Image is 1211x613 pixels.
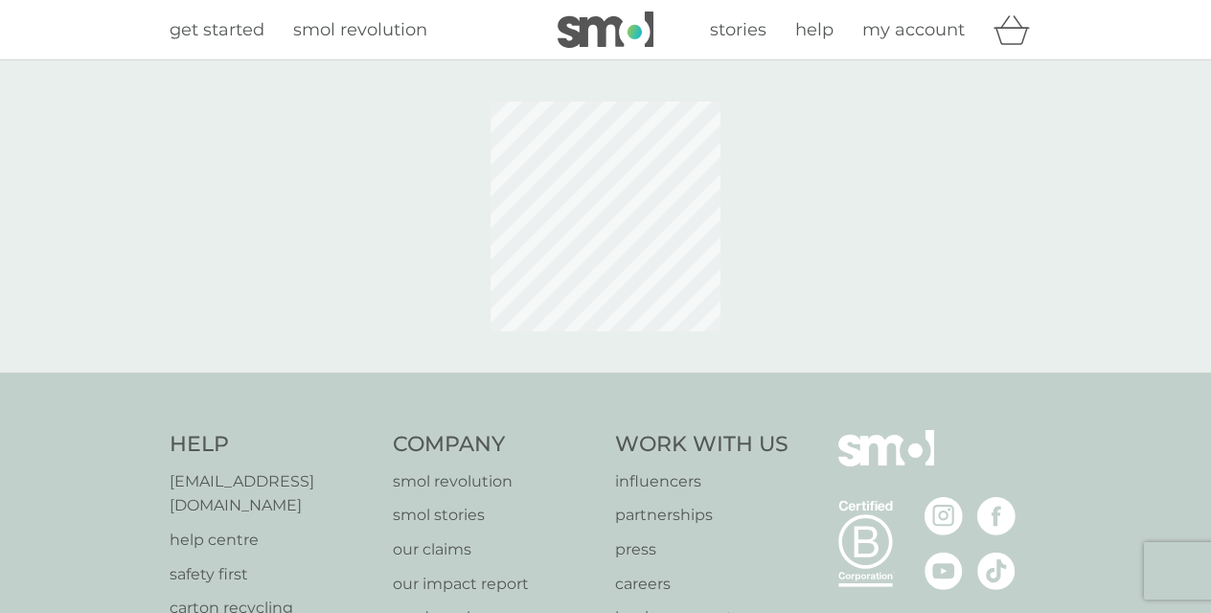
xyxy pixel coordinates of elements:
[170,19,264,40] span: get started
[977,497,1016,535] img: visit the smol Facebook page
[615,537,788,562] a: press
[170,528,374,553] a: help centre
[615,503,788,528] a: partnerships
[977,552,1016,590] img: visit the smol Tiktok page
[795,19,834,40] span: help
[925,497,963,535] img: visit the smol Instagram page
[862,16,965,44] a: my account
[615,572,788,597] a: careers
[838,430,934,495] img: smol
[293,16,427,44] a: smol revolution
[393,537,597,562] a: our claims
[615,469,788,494] a: influencers
[393,469,597,494] a: smol revolution
[795,16,834,44] a: help
[393,572,597,597] a: our impact report
[170,430,374,460] h4: Help
[170,562,374,587] a: safety first
[393,503,597,528] a: smol stories
[393,430,597,460] h4: Company
[293,19,427,40] span: smol revolution
[994,11,1041,49] div: basket
[710,16,766,44] a: stories
[615,430,788,460] h4: Work With Us
[170,16,264,44] a: get started
[710,19,766,40] span: stories
[925,552,963,590] img: visit the smol Youtube page
[862,19,965,40] span: my account
[170,469,374,518] a: [EMAIL_ADDRESS][DOMAIN_NAME]
[558,11,653,48] img: smol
